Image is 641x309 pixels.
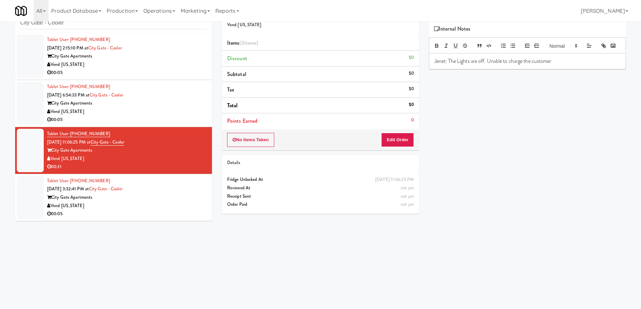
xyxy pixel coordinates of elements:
[90,92,123,98] a: City Gate - Cooler
[47,52,207,61] div: City Gate Apartments
[227,159,414,167] div: Details
[227,102,238,109] span: Total
[245,39,257,47] ng-pluralize: items
[47,210,207,218] div: 00:05
[47,36,110,43] a: Tablet User· [PHONE_NUMBER]
[409,101,414,109] div: $0
[47,61,207,69] div: Vend [US_STATE]
[91,139,124,146] a: City Gate - Cooler
[47,69,207,77] div: 00:05
[68,83,110,90] span: · [PHONE_NUMBER]
[227,184,414,192] div: Reviewed At
[15,80,212,127] li: Tablet User· [PHONE_NUMBER][DATE] 6:54:33 PM atCity Gate - CoolerCity Gate ApartmentsVend [US_STA...
[409,69,414,78] div: $0
[47,108,207,116] div: Vend [US_STATE]
[15,33,212,80] li: Tablet User· [PHONE_NUMBER][DATE] 2:15:10 PM atCity Gate - CoolerCity Gate ApartmentsVend [US_STA...
[47,45,88,51] span: [DATE] 2:15:10 PM at
[401,193,414,199] span: not yet
[227,200,414,209] div: Order Paid
[227,133,274,147] button: No Items Taken
[47,163,207,171] div: 00:31
[227,23,414,28] h5: Vend [US_STATE]
[409,85,414,93] div: $0
[401,185,414,191] span: not yet
[15,127,212,174] li: Tablet User· [PHONE_NUMBER][DATE] 11:06:25 PM atCity Gate - CoolerCity Gate ApartmentsVend [US_ST...
[47,146,207,155] div: City Gate Apartments
[47,139,91,145] span: [DATE] 11:06:25 PM at
[47,202,207,210] div: Vend [US_STATE]
[409,53,414,62] div: $0
[227,70,246,78] span: Subtotal
[68,36,110,43] span: · [PHONE_NUMBER]
[239,39,258,47] span: (0 )
[47,83,110,90] a: Tablet User· [PHONE_NUMBER]
[434,57,620,65] p: Jenet: The Lights are off. Unable to charge the customer
[88,45,122,51] a: City Gate - Cooler
[47,155,207,163] div: Vend [US_STATE]
[47,99,207,108] div: City Gate Apartments
[47,193,207,202] div: City Gate Apartments
[411,116,414,124] div: 0
[227,86,234,93] span: Tax
[381,133,414,147] button: Edit Order
[47,92,90,98] span: [DATE] 6:54:33 PM at
[227,54,247,62] span: Discount
[434,24,471,34] span: Internal Notes
[47,130,110,137] a: Tablet User· [PHONE_NUMBER]
[47,186,89,192] span: [DATE] 3:32:41 PM at
[227,176,414,184] div: Fridge Unlocked At
[375,176,414,184] div: [DATE] 11:06:25 PM
[89,186,122,192] a: City Gate - Cooler
[401,201,414,207] span: not yet
[68,130,110,137] span: · [PHONE_NUMBER]
[227,117,257,125] span: Points Earned
[227,192,414,201] div: Receipt Sent
[47,116,207,124] div: 00:05
[47,178,110,184] a: Tablet User· [PHONE_NUMBER]
[227,39,258,47] span: Items
[15,174,212,221] li: Tablet User· [PHONE_NUMBER][DATE] 3:32:41 PM atCity Gate - CoolerCity Gate ApartmentsVend [US_STA...
[68,178,110,184] span: · [PHONE_NUMBER]
[20,17,207,29] input: Search vision orders
[15,5,27,17] img: Micromart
